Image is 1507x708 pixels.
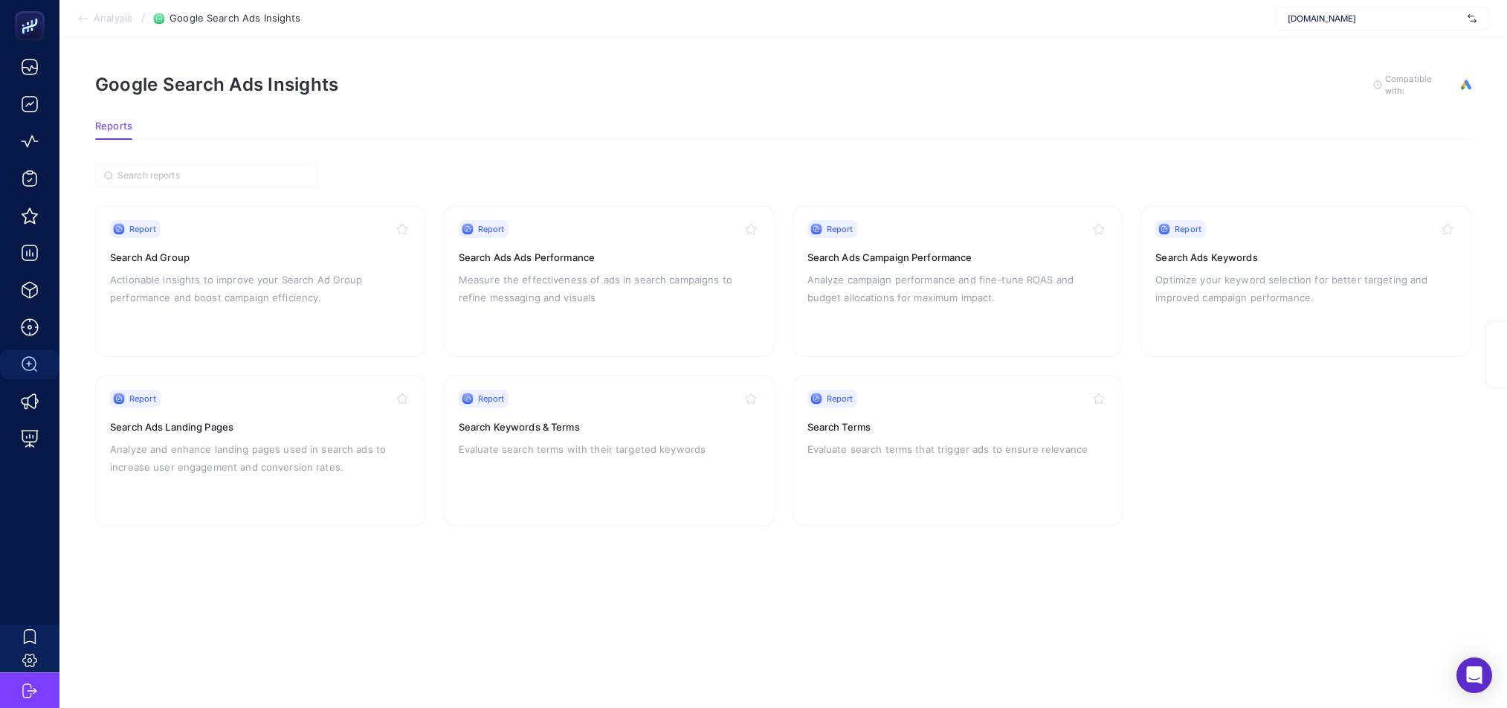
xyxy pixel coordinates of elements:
p: Optimize your keyword selection for better targeting and improved campaign performance. [1155,271,1456,306]
a: ReportSearch Keywords & TermsEvaluate search terms with their targeted keywords [444,375,775,527]
a: ReportSearch Ads Ads PerformanceMeasure the effectiveness of ads in search campaigns to refine me... [444,205,775,357]
h3: Search Ad Group [110,250,411,265]
span: Report [827,223,853,235]
h3: Search Keywords & Terms [459,419,760,434]
input: Search [117,170,309,181]
span: Report [129,393,156,405]
div: Open Intercom Messenger [1456,657,1492,693]
a: ReportSearch Ads Landing PagesAnalyze and enhance landing pages used in search ads to increase us... [95,375,426,527]
h3: Search Terms [807,419,1109,434]
span: Report [827,393,853,405]
a: ReportSearch Ads KeywordsOptimize your keyword selection for better targeting and improved campai... [1140,205,1471,357]
span: Report [129,223,156,235]
p: Measure the effectiveness of ads in search campaigns to refine messaging and visuals [459,271,760,306]
a: ReportSearch TermsEvaluate search terms that trigger ads to ensure relevance [793,375,1123,527]
span: Reports [95,120,132,132]
a: ReportSearch Ads Campaign PerformanceAnalyze campaign performance and fine-tune ROAS and budget a... [793,205,1123,357]
span: Report [478,393,505,405]
span: [DOMAIN_NAME] [1288,13,1462,25]
p: Evaluate search terms with their targeted keywords [459,440,760,458]
h3: Search Ads Landing Pages [110,419,411,434]
span: Analysis [94,13,132,25]
h3: Search Ads Keywords [1155,250,1456,265]
h3: Search Ads Campaign Performance [807,250,1109,265]
p: Analyze campaign performance and fine-tune ROAS and budget allocations for maximum impact. [807,271,1109,306]
span: Google Search Ads Insights [170,13,300,25]
h3: Search Ads Ads Performance [459,250,760,265]
img: svg%3e [1468,11,1477,26]
h1: Google Search Ads Insights [95,74,338,95]
span: Report [478,223,505,235]
span: Compatible with: [1385,73,1452,97]
a: ReportSearch Ad GroupActionable insights to improve your Search Ad Group performance and boost ca... [95,205,426,357]
p: Actionable insights to improve your Search Ad Group performance and boost campaign efficiency. [110,271,411,306]
span: / [141,12,145,24]
span: Report [1175,223,1201,235]
button: Reports [95,120,132,140]
p: Evaluate search terms that trigger ads to ensure relevance [807,440,1109,458]
p: Analyze and enhance landing pages used in search ads to increase user engagement and conversion r... [110,440,411,476]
